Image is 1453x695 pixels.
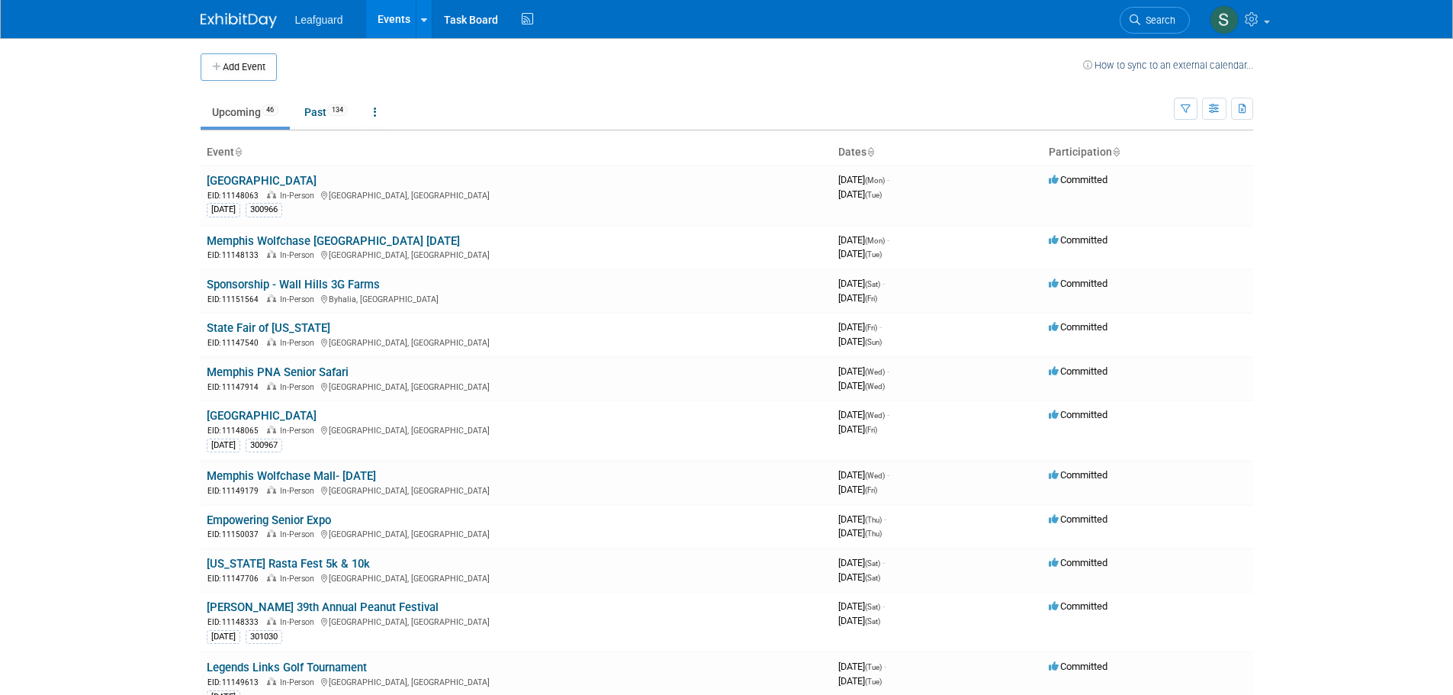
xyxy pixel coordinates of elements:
[280,486,319,496] span: In-Person
[865,338,882,346] span: (Sun)
[280,294,319,304] span: In-Person
[879,321,882,333] span: -
[207,174,317,188] a: [GEOGRAPHIC_DATA]
[295,14,343,26] span: Leafguard
[838,409,889,420] span: [DATE]
[865,294,877,303] span: (Fri)
[207,678,265,687] span: EID: 11149613
[887,234,889,246] span: -
[246,439,282,452] div: 300967
[267,486,276,494] img: In-Person Event
[207,469,376,483] a: Memphis Wolfchase Mall- [DATE]
[1049,174,1107,185] span: Committed
[1049,409,1107,420] span: Committed
[207,234,460,248] a: Memphis Wolfchase [GEOGRAPHIC_DATA] [DATE]
[887,409,889,420] span: -
[267,677,276,685] img: In-Person Event
[884,513,886,525] span: -
[207,380,826,393] div: [GEOGRAPHIC_DATA], [GEOGRAPHIC_DATA]
[207,409,317,423] a: [GEOGRAPHIC_DATA]
[838,278,885,289] span: [DATE]
[207,439,240,452] div: [DATE]
[267,426,276,433] img: In-Person Event
[201,140,832,166] th: Event
[280,529,319,539] span: In-Person
[207,295,265,304] span: EID: 11151564
[267,574,276,581] img: In-Person Event
[838,600,885,612] span: [DATE]
[207,248,826,261] div: [GEOGRAPHIC_DATA], [GEOGRAPHIC_DATA]
[1043,140,1253,166] th: Participation
[246,630,282,644] div: 301030
[1140,14,1175,26] span: Search
[865,176,885,185] span: (Mon)
[865,516,882,524] span: (Thu)
[207,339,265,347] span: EID: 11147540
[887,365,889,377] span: -
[234,146,242,158] a: Sort by Event Name
[1049,557,1107,568] span: Committed
[838,365,889,377] span: [DATE]
[207,321,330,335] a: State Fair of [US_STATE]
[207,615,826,628] div: [GEOGRAPHIC_DATA], [GEOGRAPHIC_DATA]
[207,336,826,349] div: [GEOGRAPHIC_DATA], [GEOGRAPHIC_DATA]
[207,618,265,626] span: EID: 11148333
[832,140,1043,166] th: Dates
[207,574,265,583] span: EID: 11147706
[865,677,882,686] span: (Tue)
[207,530,265,539] span: EID: 11150037
[865,250,882,259] span: (Tue)
[838,484,877,495] span: [DATE]
[280,191,319,201] span: In-Person
[201,53,277,81] button: Add Event
[882,278,885,289] span: -
[201,98,290,127] a: Upcoming46
[838,248,882,259] span: [DATE]
[280,574,319,584] span: In-Person
[887,469,889,481] span: -
[865,368,885,376] span: (Wed)
[838,527,882,539] span: [DATE]
[1112,146,1120,158] a: Sort by Participation Type
[207,365,349,379] a: Memphis PNA Senior Safari
[865,323,877,332] span: (Fri)
[267,382,276,390] img: In-Person Event
[207,527,826,540] div: [GEOGRAPHIC_DATA], [GEOGRAPHIC_DATA]
[207,661,367,674] a: Legends Links Golf Tournament
[865,411,885,420] span: (Wed)
[207,513,331,527] a: Empowering Senior Expo
[865,426,877,434] span: (Fri)
[280,250,319,260] span: In-Person
[207,292,826,305] div: Byhalia, [GEOGRAPHIC_DATA]
[865,236,885,245] span: (Mon)
[201,13,277,28] img: ExhibitDay
[207,188,826,201] div: [GEOGRAPHIC_DATA], [GEOGRAPHIC_DATA]
[1049,234,1107,246] span: Committed
[246,203,282,217] div: 300966
[865,471,885,480] span: (Wed)
[207,426,265,435] span: EID: 11148065
[838,321,882,333] span: [DATE]
[865,382,885,391] span: (Wed)
[838,469,889,481] span: [DATE]
[207,600,439,614] a: [PERSON_NAME] 39th Annual Peanut Festival
[838,336,882,347] span: [DATE]
[865,486,877,494] span: (Fri)
[1049,278,1107,289] span: Committed
[207,423,826,436] div: [GEOGRAPHIC_DATA], [GEOGRAPHIC_DATA]
[267,294,276,302] img: In-Person Event
[267,529,276,537] img: In-Person Event
[1049,469,1107,481] span: Committed
[1049,321,1107,333] span: Committed
[838,234,889,246] span: [DATE]
[280,382,319,392] span: In-Person
[838,557,885,568] span: [DATE]
[838,292,877,304] span: [DATE]
[865,603,880,611] span: (Sat)
[865,663,882,671] span: (Tue)
[280,426,319,436] span: In-Person
[207,557,370,571] a: [US_STATE] Rasta Fest 5k & 10k
[1210,5,1239,34] img: Stephanie Luke
[838,513,886,525] span: [DATE]
[838,571,880,583] span: [DATE]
